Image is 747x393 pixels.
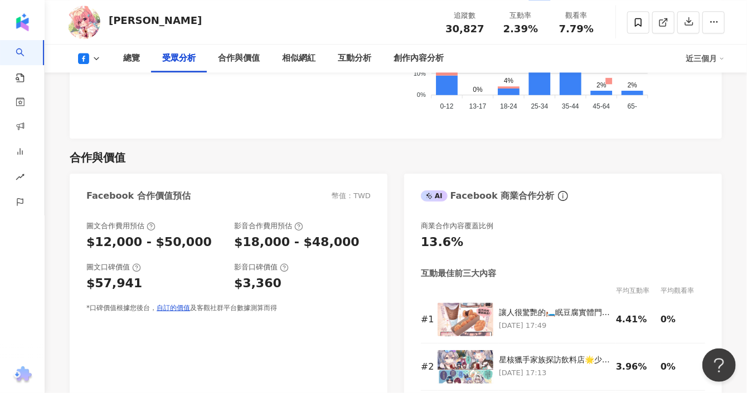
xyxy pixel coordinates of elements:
[616,313,655,326] div: 4.41%
[503,23,538,35] span: 2.39%
[332,191,371,201] div: 幣值：TWD
[282,52,316,65] div: 相似網紅
[234,234,360,251] div: $18,000 - $48,000
[499,10,542,21] div: 互動率
[157,304,190,312] a: 自訂的價值
[555,10,598,21] div: 觀看率
[499,307,610,318] div: 讓人很驚艷的🛏️眠豆腐實體門市🌟 以為只有床墊可以試躺的門市，卻是甜點寶藏店？！ 露露超推✨一定要去試試棉豆腐店面的甜品～✨ 甜點的味道完全是大人友善 不甜不膩又特別濃郁❤️ 價格100元卻很大...
[123,52,140,65] div: 總覽
[445,23,484,35] span: 30,827
[86,275,142,292] div: $57,941
[499,355,610,366] div: 星核獵手家族探訪飲料店🌟少了你啊 開拓者！ 又是夏季限定的荔枝口味飲品大量出沒的季節。 最喜歡椰果與啵啵口感的飲料🥤 雖然不是那知名的星芋啵啵，但荔枝和玉露也足夠仙舟風情了～✨ #HonkaiS...
[421,190,448,202] div: AI
[218,52,260,65] div: 合作與價值
[661,361,700,373] div: 0%
[12,366,33,384] img: chrome extension
[421,313,432,326] div: # 1
[70,150,125,165] div: 合作與價值
[234,262,289,272] div: 影音口碑價值
[417,91,426,98] tspan: 0%
[421,221,493,231] div: 商業合作內容覆蓋比例
[499,367,610,379] p: [DATE] 17:13
[438,350,493,384] img: 星核獵手家族探訪飲料店🌟少了你啊 開拓者！ 又是夏季限定的荔枝口味飲品大量出沒的季節。 最喜歡椰果與啵啵口感的飲料🥤 雖然不是那知名的星芋啵啵，但荔枝和玉露也足夠仙舟風情了～✨ #HonkaiS...
[162,52,196,65] div: 受眾分析
[499,320,610,332] p: [DATE] 17:49
[531,102,549,110] tspan: 25-34
[86,234,212,251] div: $12,000 - $50,000
[421,361,432,373] div: # 2
[702,348,736,382] iframe: Help Scout Beacon - Open
[234,221,303,231] div: 影音合作費用預估
[13,13,31,31] img: logo icon
[559,23,594,35] span: 7.79%
[86,221,156,231] div: 圖文合作費用預估
[67,6,100,39] img: KOL Avatar
[109,13,202,27] div: [PERSON_NAME]
[469,102,487,110] tspan: 13-17
[234,275,282,292] div: $3,360
[394,52,444,65] div: 創作內容分析
[500,102,517,110] tspan: 18-24
[593,102,610,110] tspan: 45-64
[338,52,371,65] div: 互動分析
[421,268,496,279] div: 互動最佳前三大內容
[421,190,555,202] div: Facebook 商業合作分析
[686,50,725,67] div: 近三個月
[16,40,38,83] a: search
[86,262,141,272] div: 圖文口碑價值
[16,166,25,191] span: rise
[628,102,637,110] tspan: 65-
[444,10,486,21] div: 追蹤數
[86,190,191,202] div: Facebook 合作價值預估
[438,303,493,336] img: 讓人很驚艷的🛏️眠豆腐實體門市🌟 以為只有床墊可以試躺的門市，卻是甜點寶藏店？！ 露露超推✨一定要去試試棉豆腐店面的甜品～✨ 甜點的味道完全是大人友善 不甜不膩又特別濃郁❤️ 價格100元卻很大...
[556,189,570,203] span: info-circle
[661,285,705,296] div: 平均觀看率
[421,234,463,251] div: 13.6%
[562,102,580,110] tspan: 35-44
[86,303,371,313] div: *口碑價值根據您後台， 及客觀社群平台數據測算而得
[440,102,454,110] tspan: 0-12
[616,285,661,296] div: 平均互動率
[414,70,426,76] tspan: 10%
[661,313,700,326] div: 0%
[616,361,655,373] div: 3.96%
